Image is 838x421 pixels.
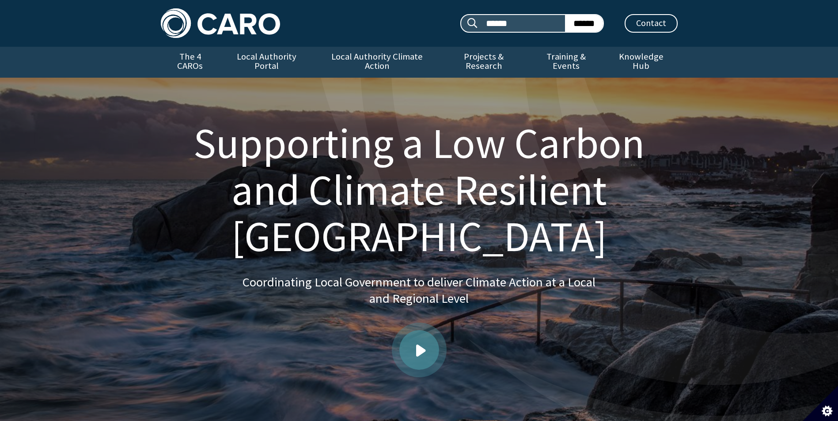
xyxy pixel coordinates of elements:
h1: Supporting a Low Carbon and Climate Resilient [GEOGRAPHIC_DATA] [171,120,667,260]
button: Set cookie preferences [803,386,838,421]
a: Knowledge Hub [605,47,677,78]
a: Play video [399,330,439,370]
img: Caro logo [161,8,280,38]
a: Local Authority Portal [220,47,314,78]
a: Projects & Research [440,47,527,78]
p: Coordinating Local Government to deliver Climate Action at a Local and Regional Level [243,274,596,307]
a: Local Authority Climate Action [314,47,440,78]
a: Contact [625,14,678,33]
a: Training & Events [527,47,605,78]
a: The 4 CAROs [161,47,220,78]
